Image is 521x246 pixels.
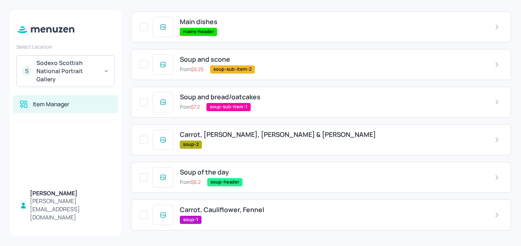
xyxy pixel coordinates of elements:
div: [PERSON_NAME] [30,189,111,197]
span: $ 9.25 [191,66,204,73]
div: Select Location [16,43,115,50]
div: Sodexo Scottish National Portrait Gallery [36,59,98,83]
span: Carrot, Cauliflower, Fennel [180,206,264,214]
span: soup-sub-item-1 [206,103,251,110]
div: Item Manager [33,100,69,108]
p: From [180,103,200,111]
span: soup-header [207,179,242,186]
span: Soup and bread/oatcakes [180,93,260,101]
span: soup-2 [180,141,202,148]
p: From [180,179,201,186]
span: Carrot, [PERSON_NAME], [PERSON_NAME] & [PERSON_NAME] [180,131,376,139]
p: From [180,66,204,73]
span: soup-1 [180,216,202,223]
span: Main dishes [180,18,217,26]
div: S [22,66,32,76]
span: soup-sub-item-2 [210,66,255,73]
div: [PERSON_NAME][EMAIL_ADDRESS][DOMAIN_NAME] [30,197,111,221]
span: Soup of the day [180,168,229,176]
span: $ 6.2 [191,179,201,186]
span: Soup and scone [180,56,230,63]
span: mains-header [180,28,217,35]
span: $ 7.2 [191,103,200,110]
